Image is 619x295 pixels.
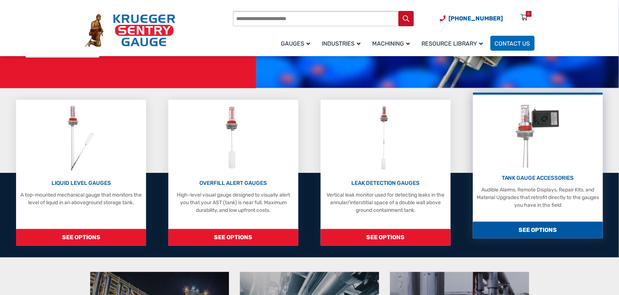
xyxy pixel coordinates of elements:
[217,104,250,173] img: Overfill Alert Gauges
[85,14,175,47] img: Krueger Sentry Gauge
[318,35,368,52] a: Industries
[277,35,318,52] a: Gauges
[473,93,603,238] a: Tank Gauge Accessories TANK GAUGE ACCESSORIES Audible Alarms, Remote Displays, Repair Kits, and M...
[495,40,530,47] span: Contact Us
[172,191,295,214] p: High-level visual gauge designed to visually alert you that your AST (tank) is near full. Maximum...
[372,40,410,47] span: Machining
[477,186,599,209] p: Audible Alarms, Remote Displays, Repair Kits, and Material Upgrades that retrofit directly to the...
[324,179,447,187] p: LEAK DETECTION GAUGES
[16,100,146,246] a: Liquid Level Gauges LIQUID LEVEL GAUGES A top-mounted mechanical gauge that monitors the level of...
[440,14,503,23] a: Phone Number (920) 434-8860
[172,179,295,187] p: OVERFILL ALERT GAUGES
[473,222,603,238] span: SEE OPTIONS
[490,36,535,51] a: Contact Us
[417,35,490,52] a: Resource Library
[371,104,400,173] img: Leak Detection Gauges
[321,100,451,246] a: Leak Detection Gauges LEAK DETECTION GAUGES Vertical leak monitor used for detecting leaks in the...
[321,229,451,246] span: SEE OPTIONS
[508,98,567,168] img: Tank Gauge Accessories
[449,15,503,22] span: [PHONE_NUMBER]
[62,104,100,173] img: Liquid Level Gauges
[324,191,447,214] p: Vertical leak monitor used for detecting leaks in the annular/interstitial space of a double wall...
[20,191,142,206] p: A top-mounted mechanical gauge that monitors the level of liquid in an aboveground storage tank.
[168,100,298,246] a: Overfill Alert Gauges OVERFILL ALERT GAUGES High-level visual gauge designed to visually alert yo...
[322,40,361,47] span: Industries
[368,35,417,52] a: Machining
[422,40,483,47] span: Resource Library
[528,11,530,17] div: 0
[20,179,142,187] p: LIQUID LEVEL GAUGES
[477,174,599,182] p: TANK GAUGE ACCESSORIES
[168,229,298,246] span: SEE OPTIONS
[16,229,146,246] span: SEE OPTIONS
[281,40,310,47] span: Gauges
